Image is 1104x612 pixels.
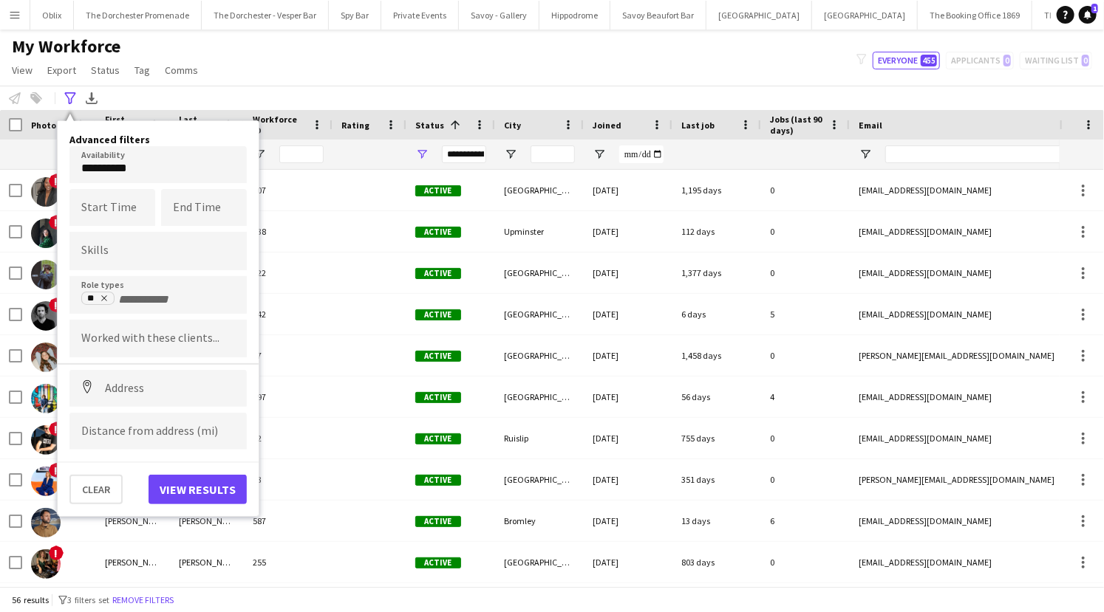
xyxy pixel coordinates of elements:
[415,148,429,161] button: Open Filter Menu
[415,475,461,486] span: Active
[495,542,584,582] div: [GEOGRAPHIC_DATA]
[49,422,64,436] span: !
[672,459,761,500] div: 351 days
[415,351,461,362] span: Active
[761,542,850,582] div: 0
[31,343,61,372] img: Babé Sila
[83,89,100,107] app-action-btn: Export XLSX
[584,335,672,376] div: [DATE]
[30,1,74,30] button: Oblix
[244,459,333,500] div: 63
[244,501,333,541] div: 587
[415,268,461,279] span: Active
[85,61,126,80] a: Status
[49,298,64,312] span: !
[761,294,850,334] div: 5
[495,211,584,252] div: Upminster
[47,63,76,77] span: Export
[495,294,584,334] div: [GEOGRAPHIC_DATA]
[165,63,198,77] span: Comms
[584,542,672,582] div: [DATE]
[873,52,940,69] button: Everyone455
[584,170,672,210] div: [DATE]
[244,170,333,210] div: 307
[495,335,584,376] div: [GEOGRAPHIC_DATA]
[415,120,444,131] span: Status
[918,1,1032,30] button: The Booking Office 1869
[6,61,38,80] a: View
[415,516,461,527] span: Active
[584,211,672,252] div: [DATE]
[584,459,672,500] div: [DATE]
[761,170,850,210] div: 0
[619,145,664,163] input: Joined Filter Input
[96,501,170,541] div: [PERSON_NAME]
[31,549,61,579] img: Chloe Douglas
[415,392,461,403] span: Active
[31,508,61,537] img: Charlie Kelly
[672,252,761,293] div: 1,377 days
[672,170,761,210] div: 1,195 days
[672,501,761,541] div: 13 days
[672,377,761,417] div: 56 days
[504,120,521,131] span: City
[61,89,79,107] app-action-btn: Advanced filters
[415,557,461,568] span: Active
[244,211,333,252] div: 538
[67,594,109,605] span: 3 filters set
[761,335,850,376] div: 0
[672,211,761,252] div: 112 days
[31,120,56,131] span: Photo
[672,542,761,582] div: 803 days
[761,252,850,293] div: 0
[706,1,812,30] button: [GEOGRAPHIC_DATA]
[12,63,33,77] span: View
[244,252,333,293] div: 222
[202,1,329,30] button: The Dorchester - Vesper Bar
[610,1,706,30] button: Savoy Beaufort Bar
[381,1,459,30] button: Private Events
[109,592,177,608] button: Remove filters
[415,227,461,238] span: Active
[681,120,715,131] span: Last job
[495,252,584,293] div: [GEOGRAPHIC_DATA]
[244,335,333,376] div: 97
[244,542,333,582] div: 255
[672,335,761,376] div: 1,458 days
[415,309,461,320] span: Active
[329,1,381,30] button: Spy Bar
[81,332,235,345] input: Type to search clients...
[761,418,850,458] div: 0
[12,35,120,58] span: My Workforce
[96,542,170,582] div: [PERSON_NAME]
[584,377,672,417] div: [DATE]
[584,294,672,334] div: [DATE]
[31,384,61,413] img: Caio Cenci Marin
[69,475,123,504] button: Clear
[921,55,937,66] span: 455
[415,185,461,196] span: Active
[118,293,181,306] input: + Role type
[41,61,82,80] a: Export
[495,501,584,541] div: Bromley
[87,294,109,306] div: DJ
[31,425,61,455] img: Carl Rushe
[244,418,333,458] div: 62
[31,177,61,207] img: Aletha Vandross
[31,467,61,496] img: Carly Hordern
[159,61,204,80] a: Comms
[812,1,918,30] button: [GEOGRAPHIC_DATA]
[31,219,61,248] img: Alev Omer
[504,148,517,161] button: Open Filter Menu
[761,211,850,252] div: 0
[134,63,150,77] span: Tag
[539,1,610,30] button: Hippodrome
[97,294,109,306] delete-icon: Remove tag
[244,294,333,334] div: 242
[761,501,850,541] div: 6
[49,463,64,478] span: !
[495,418,584,458] div: Ruislip
[244,377,333,417] div: 597
[761,459,850,500] div: 0
[253,114,306,136] span: Workforce ID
